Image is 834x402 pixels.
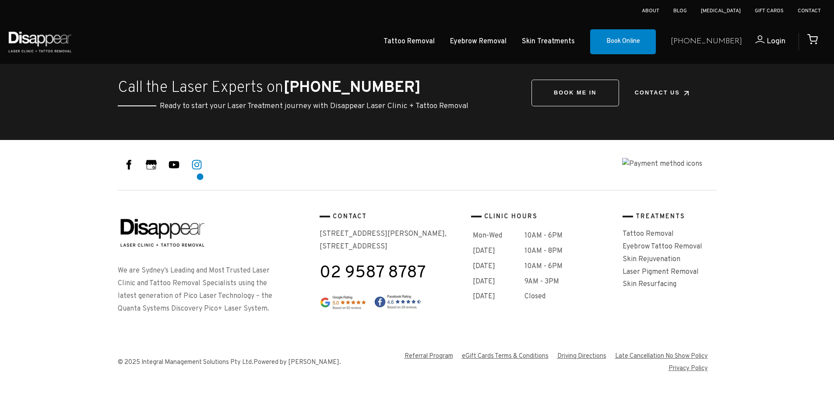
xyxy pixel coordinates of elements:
[623,212,717,223] h4: Treatments
[798,7,821,14] a: Contact
[118,357,363,369] p: © 2025 Integral Management Solutions Pty Ltd. .
[118,80,515,96] h3: Call the Laser Experts on
[462,352,549,360] a: eGift Cards Terms & Conditions
[472,229,523,243] td: Mon-Wed
[642,7,659,14] a: About
[118,154,140,176] a: Facebook
[531,80,619,106] a: BOOK ME IN
[186,154,208,176] a: Instagram
[405,352,453,360] a: Referral Program
[472,275,523,289] td: [DATE]
[471,212,616,223] h4: Clinic Hours
[623,268,699,276] a: Laser Pigment Removal
[472,290,523,304] td: [DATE]
[320,212,464,223] h4: Contact
[450,35,507,48] a: Eyebrow Removal
[118,212,207,253] img: Disappear - Laser Clinic and Tattoo Removal services
[283,78,421,98] a: [PHONE_NUMBER]
[524,259,615,274] td: 10AM - 6PM
[320,267,464,280] a: 02 9587 8787
[524,275,615,289] td: 9AM - 3PM
[163,154,185,176] a: Youtube
[673,7,687,14] a: Blog
[622,158,717,171] img: Payment method icons
[671,35,742,48] a: [PHONE_NUMBER]
[320,228,464,253] p: [STREET_ADDRESS][PERSON_NAME], [STREET_ADDRESS]
[755,7,784,14] a: Gift Cards
[7,26,73,57] img: Disappear - Laser Clinic and Tattoo Removal Services in Sydney, Australia
[472,259,523,274] td: [DATE]
[623,280,676,289] a: Skin Resurfacing
[619,80,707,106] a: Contact Us
[623,242,702,251] a: Eyebrow Tattoo Removal
[320,294,423,310] img: Disappear Reviews
[557,352,606,360] a: Driving Directions
[524,229,615,243] td: 10AM - 6PM
[522,35,575,48] a: Skin Treatments
[623,230,674,238] a: Tattoo Removal
[118,265,278,315] p: We are Sydney’s Leading and Most Trusted Laser Clinic and Tattoo Removal Specialists using the la...
[253,358,339,367] a: Powered by [PERSON_NAME]
[623,255,680,264] a: Skin Rejuvenation
[472,244,523,259] td: [DATE]
[767,36,785,46] span: Login
[615,352,708,360] a: Late Cancellation No Show Policy
[669,364,708,373] a: Privacy Policy
[742,35,785,48] a: Login
[118,101,515,112] h4: Ready to start your Laser Treatment journey with Disappear Laser Clinic + Tattoo Removal
[590,29,656,55] a: Book Online
[524,290,615,304] td: Closed
[524,244,615,259] td: 10AM - 8PM
[384,35,435,48] a: Tattoo Removal
[701,7,741,14] a: [MEDICAL_DATA]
